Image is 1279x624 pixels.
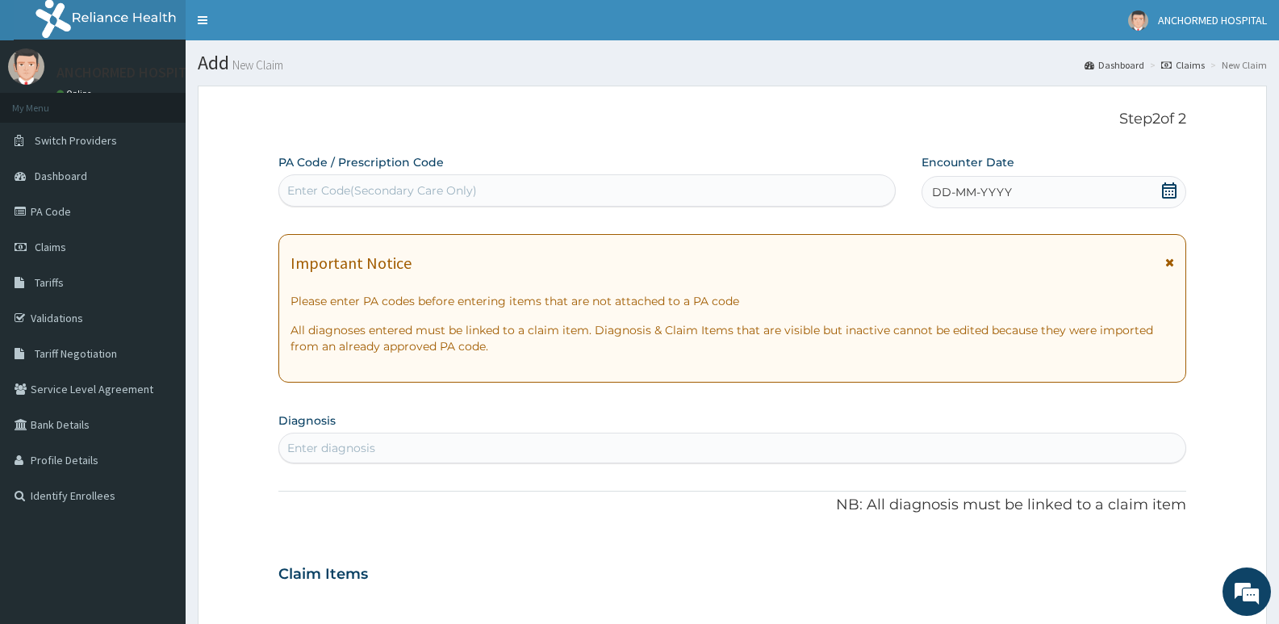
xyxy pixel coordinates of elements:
[35,275,64,290] span: Tariffs
[278,566,368,584] h3: Claim Items
[94,203,223,366] span: We're online!
[932,184,1012,200] span: DD-MM-YYYY
[35,240,66,254] span: Claims
[229,59,283,71] small: New Claim
[56,65,202,80] p: ANCHORMED HOSPITAL
[1128,10,1148,31] img: User Image
[1161,58,1205,72] a: Claims
[290,322,1174,354] p: All diagnoses entered must be linked to a claim item. Diagnosis & Claim Items that are visible bu...
[287,440,375,456] div: Enter diagnosis
[84,90,271,111] div: Chat with us now
[287,182,477,199] div: Enter Code(Secondary Care Only)
[290,293,1174,309] p: Please enter PA codes before entering items that are not attached to a PA code
[56,88,95,99] a: Online
[35,346,117,361] span: Tariff Negotiation
[278,154,444,170] label: PA Code / Prescription Code
[290,254,412,272] h1: Important Notice
[35,169,87,183] span: Dashboard
[198,52,1267,73] h1: Add
[278,495,1186,516] p: NB: All diagnosis must be linked to a claim item
[1085,58,1144,72] a: Dashboard
[922,154,1014,170] label: Encounter Date
[8,441,307,497] textarea: Type your message and hit 'Enter'
[278,413,336,429] label: Diagnosis
[30,81,65,121] img: d_794563401_company_1708531726252_794563401
[1158,13,1267,27] span: ANCHORMED HOSPITAL
[278,111,1186,128] p: Step 2 of 2
[1206,58,1267,72] li: New Claim
[8,48,44,85] img: User Image
[265,8,303,47] div: Minimize live chat window
[35,133,117,148] span: Switch Providers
